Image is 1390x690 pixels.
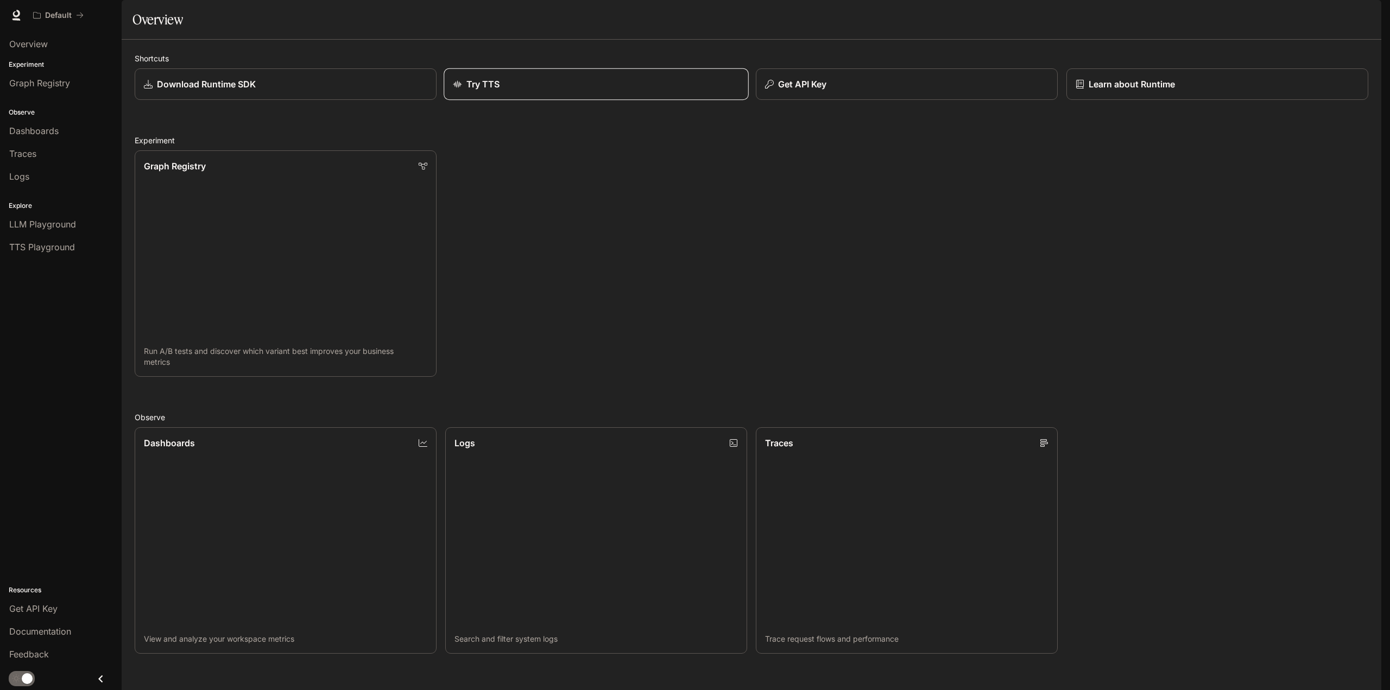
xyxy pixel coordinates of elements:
[756,427,1058,654] a: TracesTrace request flows and performance
[765,634,1048,644] p: Trace request flows and performance
[135,135,1368,146] h2: Experiment
[144,436,195,450] p: Dashboards
[157,78,256,91] p: Download Runtime SDK
[1066,68,1368,100] a: Learn about Runtime
[45,11,72,20] p: Default
[144,634,427,644] p: View and analyze your workspace metrics
[778,78,826,91] p: Get API Key
[144,346,427,368] p: Run A/B tests and discover which variant best improves your business metrics
[454,634,738,644] p: Search and filter system logs
[444,68,749,100] a: Try TTS
[144,160,206,173] p: Graph Registry
[765,436,793,450] p: Traces
[135,150,437,377] a: Graph RegistryRun A/B tests and discover which variant best improves your business metrics
[132,9,183,30] h1: Overview
[135,427,437,654] a: DashboardsView and analyze your workspace metrics
[135,412,1368,423] h2: Observe
[756,68,1058,100] button: Get API Key
[135,53,1368,64] h2: Shortcuts
[28,4,89,26] button: All workspaces
[445,427,747,654] a: LogsSearch and filter system logs
[135,68,437,100] a: Download Runtime SDK
[466,78,500,91] p: Try TTS
[1089,78,1175,91] p: Learn about Runtime
[454,436,475,450] p: Logs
